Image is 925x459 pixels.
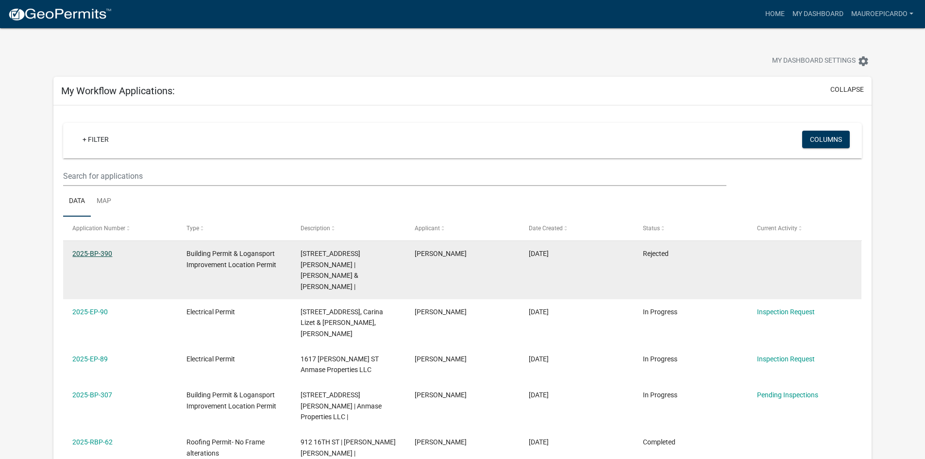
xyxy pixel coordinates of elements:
[186,438,265,457] span: Roofing Permit- No Frame alterations
[301,391,382,421] span: 1617 SMEAD ST | Anmase Properties LLC |
[186,250,276,269] span: Building Permit & Logansport Improvement Location Permit
[802,131,850,148] button: Columns
[91,186,117,217] a: Map
[301,355,379,374] span: 1617 SMEAD ST Anmase Properties LLC
[415,391,467,399] span: MAURO PICARDO
[186,391,276,410] span: Building Permit & Logansport Improvement Location Permit
[520,217,634,240] datatable-header-cell: Date Created
[529,391,549,399] span: 08/22/2025
[301,250,360,290] span: 1217 SMEAD ST | Gonzales, Omar Suarez & Serrano, Olivia |
[858,55,869,67] i: settings
[529,250,549,257] span: 10/14/2025
[301,225,330,232] span: Description
[789,5,847,23] a: My Dashboard
[63,186,91,217] a: Data
[177,217,291,240] datatable-header-cell: Type
[186,355,235,363] span: Electrical Permit
[72,225,125,232] span: Application Number
[643,438,675,446] span: Completed
[764,51,877,70] button: My Dashboard Settingssettings
[747,217,861,240] datatable-header-cell: Current Activity
[72,250,112,257] a: 2025-BP-390
[291,217,405,240] datatable-header-cell: Description
[643,308,677,316] span: In Progress
[415,355,467,363] span: MAURO PICARDO
[72,391,112,399] a: 2025-BP-307
[643,391,677,399] span: In Progress
[643,250,669,257] span: Rejected
[529,438,549,446] span: 05/20/2025
[63,217,177,240] datatable-header-cell: Application Number
[186,225,199,232] span: Type
[72,308,108,316] a: 2025-EP-90
[529,355,549,363] span: 09/26/2025
[757,308,815,316] a: Inspection Request
[757,225,797,232] span: Current Activity
[643,355,677,363] span: In Progress
[301,438,396,457] span: 912 16TH ST | Perea, Jorge Luis Anaya |
[301,308,383,338] span: 308 E MARKET ST Requeno, Carina Lizet & Leon, Ricardo Ortiz
[633,217,747,240] datatable-header-cell: Status
[772,55,856,67] span: My Dashboard Settings
[643,225,660,232] span: Status
[63,166,726,186] input: Search for applications
[415,438,467,446] span: MAURO PICARDO
[761,5,789,23] a: Home
[61,85,175,97] h5: My Workflow Applications:
[405,217,520,240] datatable-header-cell: Applicant
[757,391,818,399] a: Pending Inspections
[847,5,917,23] a: mauroepicardo
[186,308,235,316] span: Electrical Permit
[72,355,108,363] a: 2025-EP-89
[529,308,549,316] span: 09/26/2025
[415,308,467,316] span: MAURO PICARDO
[529,225,563,232] span: Date Created
[415,225,440,232] span: Applicant
[72,438,113,446] a: 2025-RBP-62
[75,131,117,148] a: + Filter
[757,355,815,363] a: Inspection Request
[415,250,467,257] span: MAURO PICARDO
[830,85,864,95] button: collapse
